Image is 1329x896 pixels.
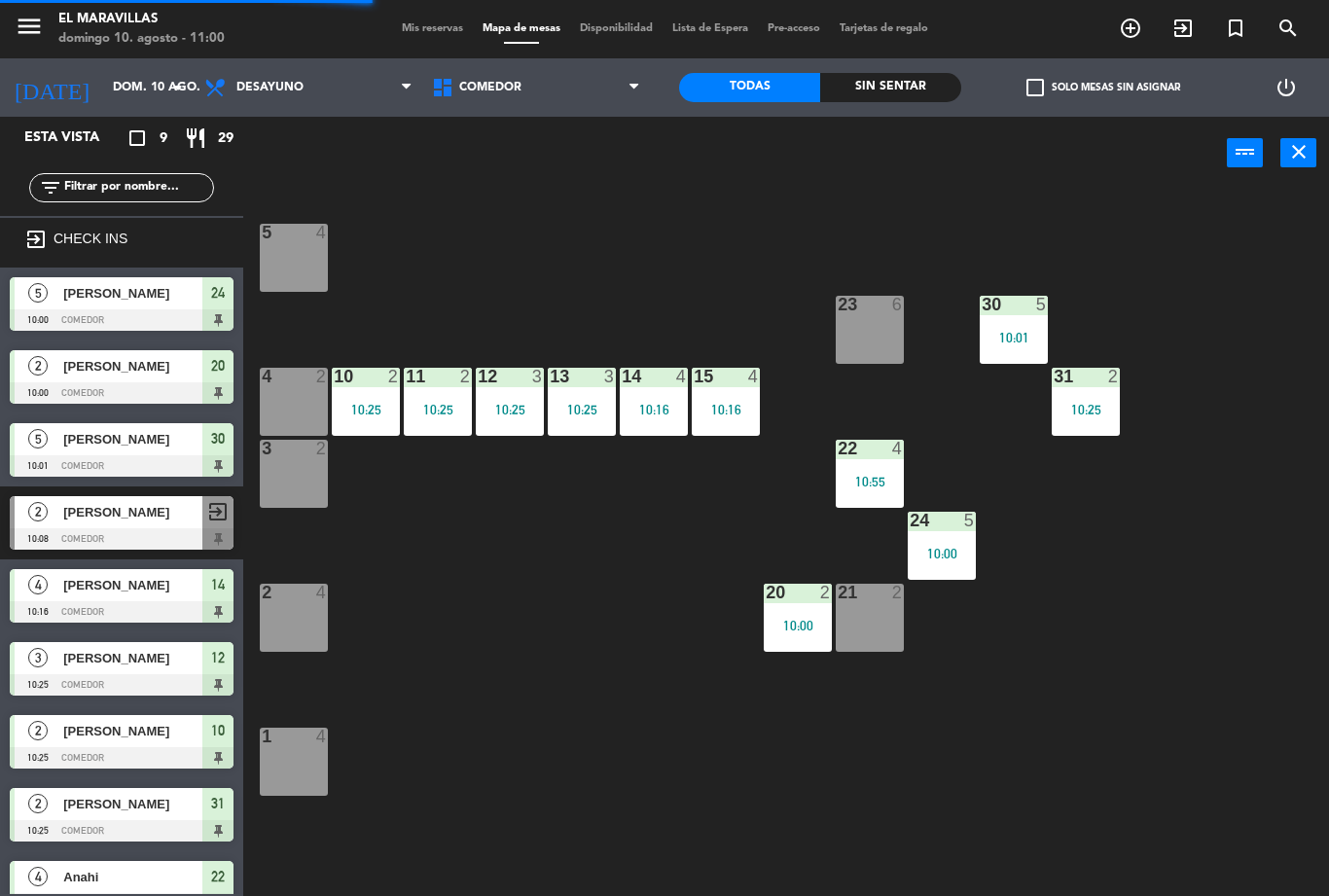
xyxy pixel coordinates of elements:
[28,794,48,813] span: 2
[910,512,911,529] div: 24
[63,502,202,522] span: [PERSON_NAME]
[63,283,202,304] span: [PERSON_NAME]
[766,584,767,601] div: 20
[316,440,328,457] div: 2
[10,126,140,150] div: Esta vista
[982,296,983,313] div: 30
[1157,12,1209,45] span: WALK IN
[211,573,225,596] span: 14
[1224,17,1247,40] i: turned_in_not
[63,648,202,668] span: [PERSON_NAME]
[758,23,830,34] span: Pre-acceso
[1280,138,1316,167] button: close
[892,584,904,601] div: 2
[1108,368,1120,385] div: 2
[262,440,263,457] div: 3
[236,81,304,94] span: Desayuno
[332,403,400,416] div: 10:25
[532,368,544,385] div: 3
[694,368,695,385] div: 15
[316,584,328,601] div: 4
[63,794,202,814] span: [PERSON_NAME]
[218,127,233,150] span: 29
[1171,17,1195,40] i: exit_to_app
[406,368,407,385] div: 11
[58,29,225,49] div: domingo 10. agosto - 11:00
[28,283,48,303] span: 5
[166,76,190,99] i: arrow_drop_down
[211,865,225,888] span: 22
[62,177,213,198] input: Filtrar por nombre...
[908,547,976,560] div: 10:00
[679,73,820,102] div: Todas
[764,619,832,632] div: 10:00
[262,728,263,745] div: 1
[28,356,48,376] span: 2
[63,721,202,741] span: [PERSON_NAME]
[964,512,976,529] div: 5
[1262,12,1314,45] span: BUSCAR
[211,354,225,377] span: 20
[830,23,938,34] span: Tarjetas de regalo
[388,368,400,385] div: 2
[211,646,225,669] span: 12
[262,224,263,241] div: 5
[692,403,760,416] div: 10:16
[892,296,904,313] div: 6
[211,719,225,742] span: 10
[184,126,207,150] i: restaurant
[24,228,48,251] i: exit_to_app
[206,500,230,523] span: exit_to_app
[54,231,127,246] label: CHECK INS
[63,867,202,887] span: Anahi
[39,176,62,199] i: filter_list
[570,23,663,34] span: Disponibilidad
[316,224,328,241] div: 4
[820,584,832,601] div: 2
[748,368,760,385] div: 4
[620,403,688,416] div: 10:16
[459,81,521,94] span: Comedor
[892,440,904,457] div: 4
[548,403,616,416] div: 10:25
[663,23,758,34] span: Lista de Espera
[1026,79,1180,96] label: Solo mesas sin asignar
[836,475,904,488] div: 10:55
[604,368,616,385] div: 3
[28,502,48,521] span: 2
[404,403,472,416] div: 10:25
[28,429,48,448] span: 5
[838,584,839,601] div: 21
[63,356,202,376] span: [PERSON_NAME]
[1287,140,1311,163] i: close
[478,368,479,385] div: 12
[460,368,472,385] div: 2
[211,792,225,815] span: 31
[316,368,328,385] div: 2
[28,648,48,667] span: 3
[392,23,473,34] span: Mis reservas
[676,368,688,385] div: 4
[211,281,225,305] span: 24
[126,126,149,150] i: crop_square
[28,575,48,594] span: 4
[1119,17,1142,40] i: add_circle_outline
[316,728,328,745] div: 4
[838,296,839,313] div: 23
[820,73,961,102] div: Sin sentar
[1227,138,1263,167] button: power_input
[980,331,1048,344] div: 10:01
[1026,79,1044,96] span: check_box_outline_blank
[1036,296,1048,313] div: 5
[476,403,544,416] div: 10:25
[211,427,225,450] span: 30
[15,12,44,48] button: menu
[1052,403,1120,416] div: 10:25
[63,575,202,595] span: [PERSON_NAME]
[1275,76,1298,99] i: power_settings_new
[1209,12,1262,45] span: Reserva especial
[1104,12,1157,45] span: RESERVAR MESA
[334,368,335,385] div: 10
[1054,368,1055,385] div: 31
